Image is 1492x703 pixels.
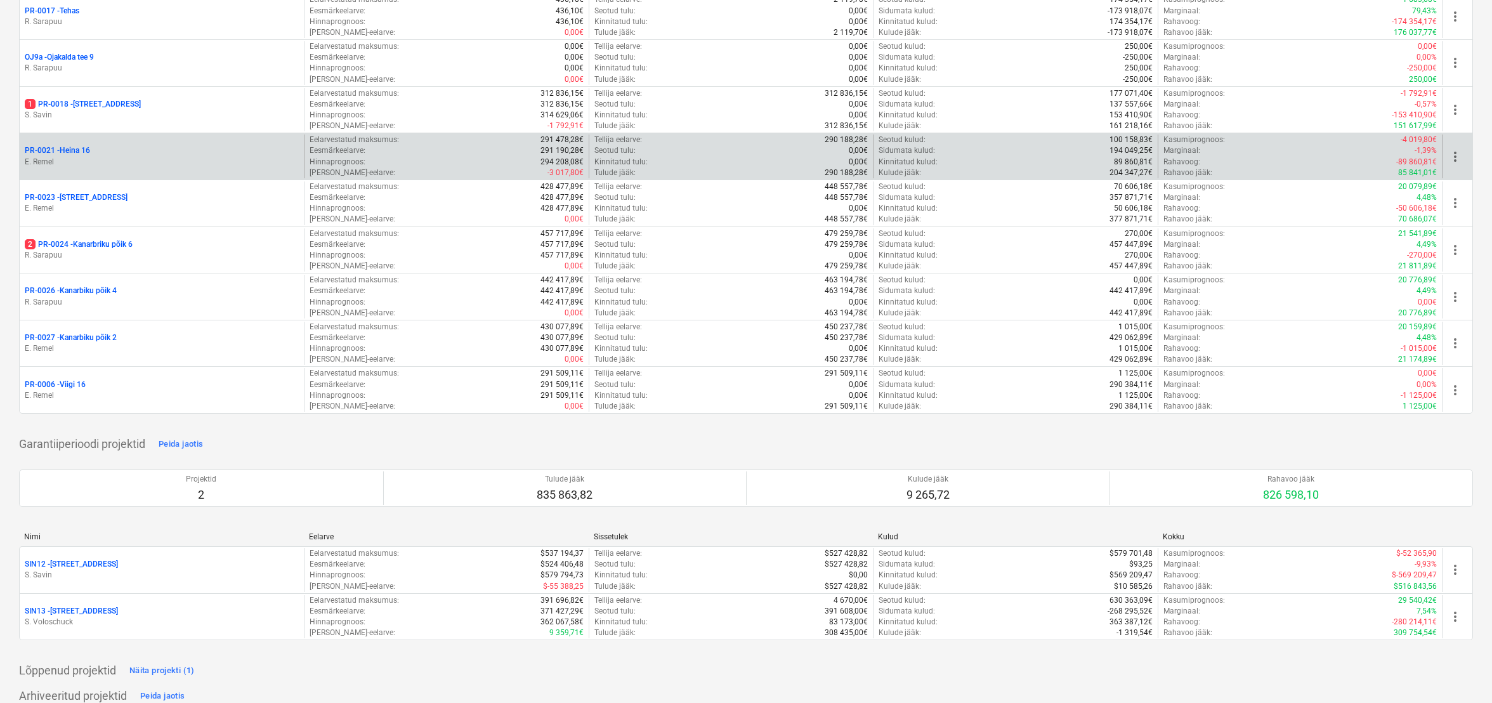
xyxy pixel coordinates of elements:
[594,286,636,296] p: Seotud tulu :
[879,110,938,121] p: Kinnitatud kulud :
[1108,6,1153,16] p: -173 918,07€
[1401,135,1437,145] p: -4 019,80€
[310,145,365,156] p: Eesmärkeelarve :
[25,390,299,401] p: E. Remel
[879,181,926,192] p: Seotud kulud :
[310,322,399,332] p: Eelarvestatud maksumus :
[310,286,365,296] p: Eesmärkeelarve :
[310,203,365,214] p: Hinnaprognoos :
[1163,6,1200,16] p: Marginaal :
[540,332,584,343] p: 430 077,89€
[25,99,299,121] div: 1PR-0018 -[STREET_ADDRESS]S. Savin
[1163,261,1212,272] p: Rahavoo jääk :
[25,99,141,110] p: PR-0018 - [STREET_ADDRESS]
[25,332,117,343] p: PR-0027 - Kanarbiku põik 2
[825,181,868,192] p: 448 557,78€
[1163,88,1225,99] p: Kasumiprognoos :
[1109,168,1153,178] p: 204 347,27€
[556,6,584,16] p: 436,10€
[1398,308,1437,319] p: 20 776,89€
[1163,192,1200,203] p: Marginaal :
[1163,99,1200,110] p: Marginaal :
[25,332,299,354] div: PR-0027 -Kanarbiku põik 2E. Remel
[565,27,584,38] p: 0,00€
[1163,203,1200,214] p: Rahavoog :
[594,63,648,74] p: Kinnitatud tulu :
[1163,343,1200,354] p: Rahavoog :
[849,157,868,168] p: 0,00€
[1163,63,1200,74] p: Rahavoog :
[310,275,399,286] p: Eelarvestatud maksumus :
[565,63,584,74] p: 0,00€
[310,110,365,121] p: Hinnaprognoos :
[310,181,399,192] p: Eelarvestatud maksumus :
[1163,41,1225,52] p: Kasumiprognoos :
[1109,286,1153,296] p: 442 417,89€
[849,99,868,110] p: 0,00€
[594,41,642,52] p: Tellija eelarve :
[25,6,79,16] p: PR-0017 - Tehas
[25,606,299,627] div: SIN13 -[STREET_ADDRESS]S. Voloschuck
[825,308,868,319] p: 463 194,78€
[1163,214,1212,225] p: Rahavoo jääk :
[879,297,938,308] p: Kinnitatud kulud :
[879,145,935,156] p: Sidumata kulud :
[594,88,642,99] p: Tellija eelarve :
[825,88,868,99] p: 312 836,15€
[1398,275,1437,286] p: 20 776,89€
[1163,74,1212,85] p: Rahavoo jääk :
[1109,192,1153,203] p: 357 871,71€
[1108,27,1153,38] p: -173 918,07€
[1398,168,1437,178] p: 85 841,01€
[849,110,868,121] p: 0,00€
[594,275,642,286] p: Tellija eelarve :
[565,52,584,63] p: 0,00€
[25,239,299,261] div: 2PR-0024 -Kanarbriku põik 6R. Sarapuu
[310,297,365,308] p: Hinnaprognoos :
[594,332,636,343] p: Seotud tulu :
[594,354,636,365] p: Tulude jääk :
[594,16,648,27] p: Kinnitatud tulu :
[540,239,584,250] p: 457 717,89€
[1134,297,1153,308] p: 0,00€
[1401,88,1437,99] p: -1 792,91€
[310,332,365,343] p: Eesmärkeelarve :
[25,110,299,121] p: S. Savin
[25,192,128,203] p: PR-0023 - [STREET_ADDRESS]
[879,354,921,365] p: Kulude jääk :
[879,6,935,16] p: Sidumata kulud :
[879,332,935,343] p: Sidumata kulud :
[594,99,636,110] p: Seotud tulu :
[310,88,399,99] p: Eelarvestatud maksumus :
[849,297,868,308] p: 0,00€
[1125,250,1153,261] p: 270,00€
[825,322,868,332] p: 450 237,78€
[540,135,584,145] p: 291 478,28€
[1163,121,1212,131] p: Rahavoo jääk :
[1109,88,1153,99] p: 177 071,40€
[594,135,642,145] p: Tellija eelarve :
[594,192,636,203] p: Seotud tulu :
[1109,214,1153,225] p: 377 871,71€
[879,27,921,38] p: Kulude jääk :
[1417,286,1437,296] p: 4,49%
[1392,16,1437,27] p: -174 354,17€
[825,354,868,365] p: 450 237,78€
[547,121,584,131] p: -1 792,91€
[825,121,868,131] p: 312 836,15€
[1401,343,1437,354] p: -1 015,00€
[25,559,118,570] p: SIN12 - [STREET_ADDRESS]
[879,74,921,85] p: Kulude jääk :
[594,6,636,16] p: Seotud tulu :
[1417,192,1437,203] p: 4,48%
[1394,121,1437,131] p: 151 617,99€
[1109,110,1153,121] p: 153 410,90€
[879,52,935,63] p: Sidumata kulud :
[1407,250,1437,261] p: -270,00€
[1163,297,1200,308] p: Rahavoog :
[540,322,584,332] p: 430 077,89€
[1448,336,1463,351] span: more_vert
[1407,63,1437,74] p: -250,00€
[849,145,868,156] p: 0,00€
[879,228,926,239] p: Seotud kulud :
